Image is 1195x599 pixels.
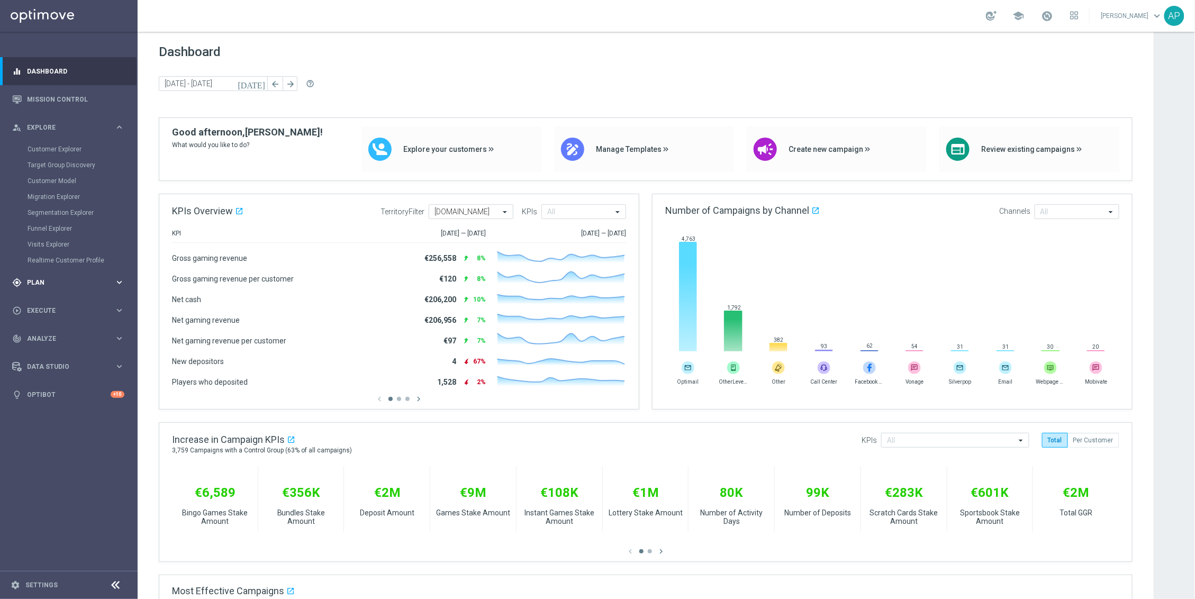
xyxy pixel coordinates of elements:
div: Optibot [12,380,124,409]
i: keyboard_arrow_right [114,122,124,132]
span: Execute [27,307,114,314]
div: Plan [12,278,114,287]
div: Data Studio [12,362,114,371]
div: Analyze [12,334,114,343]
i: play_circle_outline [12,306,22,315]
div: Segmentation Explorer [28,205,137,221]
div: Execute [12,306,114,315]
div: Dashboard [12,57,124,85]
a: Settings [25,582,58,588]
span: Data Studio [27,364,114,370]
div: Realtime Customer Profile [28,252,137,268]
a: Customer Model [28,177,110,185]
a: Optibot [27,380,111,409]
div: Mission Control [12,85,124,113]
i: keyboard_arrow_right [114,277,124,287]
a: Visits Explorer [28,240,110,249]
a: Funnel Explorer [28,224,110,233]
i: track_changes [12,334,22,343]
i: lightbulb [12,390,22,400]
i: person_search [12,123,22,132]
i: gps_fixed [12,278,22,287]
span: keyboard_arrow_down [1152,10,1163,22]
button: Data Studio keyboard_arrow_right [12,362,125,371]
button: lightbulb Optibot +10 [12,391,125,399]
div: Explore [12,123,114,132]
button: track_changes Analyze keyboard_arrow_right [12,334,125,343]
a: Target Group Discovery [28,161,110,169]
i: keyboard_arrow_right [114,305,124,315]
div: AP [1164,6,1184,26]
i: keyboard_arrow_right [114,361,124,371]
button: person_search Explore keyboard_arrow_right [12,123,125,132]
a: Realtime Customer Profile [28,256,110,265]
button: gps_fixed Plan keyboard_arrow_right [12,278,125,287]
button: play_circle_outline Execute keyboard_arrow_right [12,306,125,315]
div: Migration Explorer [28,189,137,205]
a: Migration Explorer [28,193,110,201]
i: equalizer [12,67,22,76]
span: Plan [27,279,114,286]
a: [PERSON_NAME]keyboard_arrow_down [1100,8,1164,24]
span: Explore [27,124,114,131]
button: equalizer Dashboard [12,67,125,76]
div: +10 [111,391,124,398]
i: keyboard_arrow_right [114,333,124,343]
div: Customer Model [28,173,137,189]
div: Funnel Explorer [28,221,137,237]
div: Visits Explorer [28,237,137,252]
span: school [1013,10,1025,22]
i: settings [11,580,20,590]
button: Mission Control [12,95,125,104]
a: Dashboard [27,57,124,85]
div: Target Group Discovery [28,157,137,173]
a: Mission Control [27,85,124,113]
span: Analyze [27,335,114,342]
a: Segmentation Explorer [28,208,110,217]
a: Customer Explorer [28,145,110,153]
div: Customer Explorer [28,141,137,157]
